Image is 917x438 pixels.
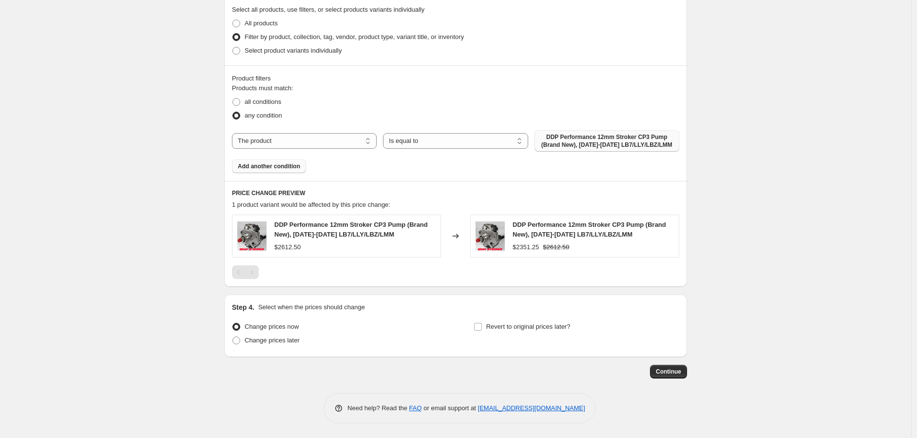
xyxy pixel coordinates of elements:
[347,404,409,412] span: Need help? Read the
[650,365,687,378] button: Continue
[237,221,267,251] img: ddp12mm1_80x.jpg
[245,98,281,105] span: all conditions
[409,404,422,412] a: FAQ
[232,189,679,197] h6: PRICE CHANGE PREVIEW
[513,221,666,238] span: DDP Performance 12mm Stroker CP3 Pump (Brand New), [DATE]-[DATE] LB7/LLY/LBZ/LMM
[232,84,293,92] span: Products must match:
[238,162,300,170] span: Add another condition
[422,404,478,412] span: or email support at
[258,302,365,312] p: Select when the prices should change
[232,201,390,208] span: 1 product variant would be affected by this price change:
[535,130,679,152] button: DDP Performance 12mm Stroker CP3 Pump (Brand New), 2001-2010 LB7/LLY/LBZ/LMM
[245,33,464,40] span: Filter by product, collection, tag, vendor, product type, variant title, or inventory
[245,112,282,119] span: any condition
[513,242,539,252] div: $2351.25
[232,265,259,279] nav: Pagination
[274,242,301,252] div: $2612.50
[476,221,505,251] img: ddp12mm1_80x.jpg
[245,337,300,344] span: Change prices later
[245,47,342,54] span: Select product variants individually
[232,74,679,83] div: Product filters
[486,323,571,330] span: Revert to original prices later?
[245,323,299,330] span: Change prices now
[274,221,428,238] span: DDP Performance 12mm Stroker CP3 Pump (Brand New), [DATE]-[DATE] LB7/LLY/LBZ/LMM
[232,302,254,312] h2: Step 4.
[543,242,569,252] strike: $2612.50
[245,20,278,27] span: All products
[540,133,673,149] span: DDP Performance 12mm Stroker CP3 Pump (Brand New), [DATE]-[DATE] LB7/LLY/LBZ/LMM
[232,159,306,173] button: Add another condition
[478,404,585,412] a: [EMAIL_ADDRESS][DOMAIN_NAME]
[232,6,424,13] span: Select all products, use filters, or select products variants individually
[656,368,681,376] span: Continue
